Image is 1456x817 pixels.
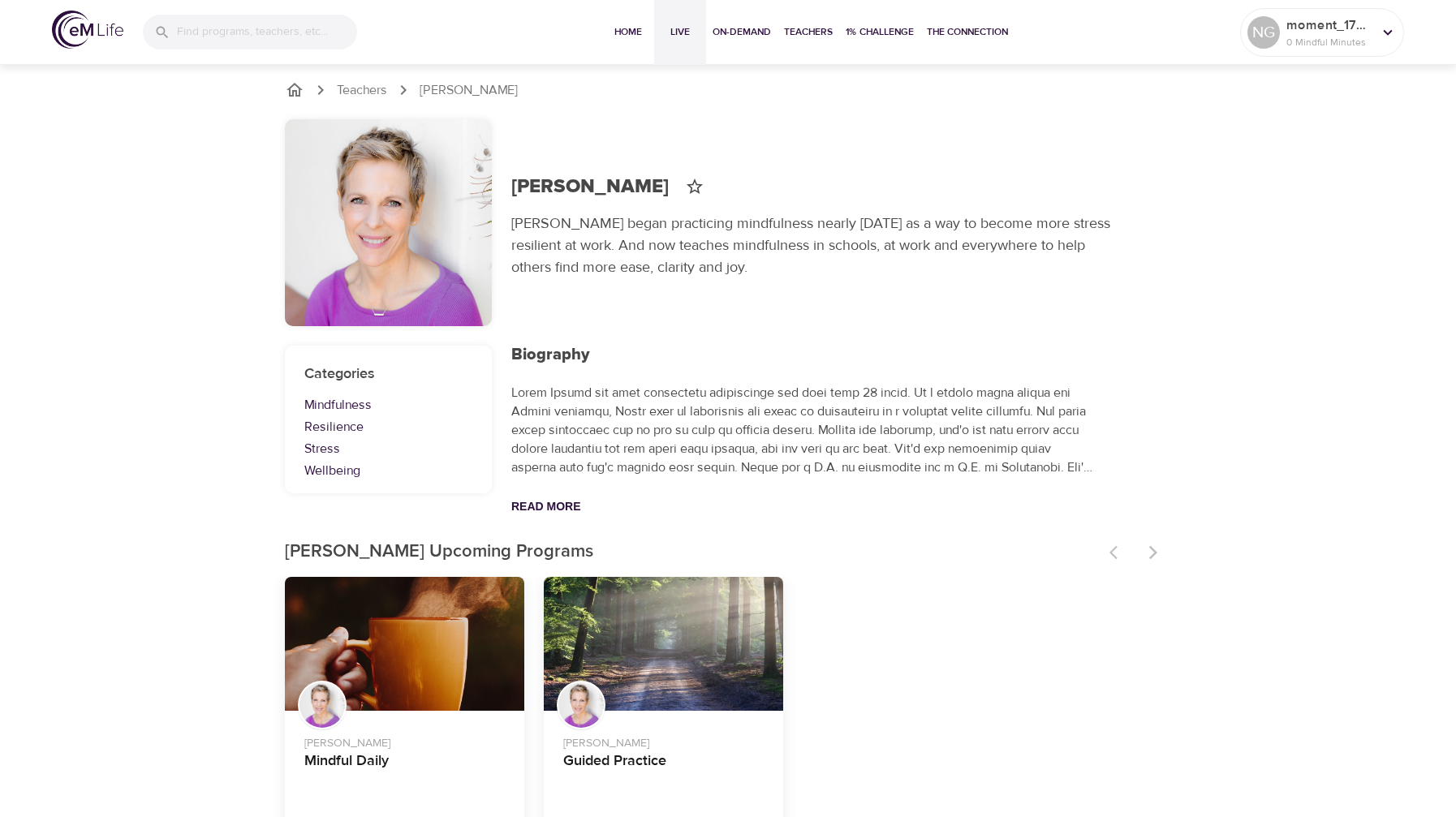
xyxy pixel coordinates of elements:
[609,24,648,41] span: Home
[420,81,518,100] p: [PERSON_NAME]
[337,81,387,100] a: Teachers
[511,175,669,199] h1: [PERSON_NAME]
[304,396,472,415] a: Mindfulness
[1286,35,1372,49] p: 0 Mindful Minutes
[304,440,472,458] a: Stress
[661,24,700,41] span: Live
[52,11,123,49] img: logo
[177,15,357,49] input: Find programs, teachers, etc...
[563,752,764,791] h4: Guided Practice
[544,577,783,712] button: Guided Practice
[511,346,1096,364] h3: Biography
[304,418,472,436] a: Resilience
[285,539,1100,565] p: [PERSON_NAME] Upcoming Programs
[927,24,1008,41] span: The Connection
[1286,15,1372,35] p: moment_1759510916
[675,167,714,206] button: Add to my favorites
[511,500,581,513] button: Read More
[285,577,524,712] button: Mindful Daily
[563,729,764,752] p: [PERSON_NAME]
[285,80,1171,100] nav: breadcrumb
[304,752,505,791] h4: Mindful Daily
[846,24,914,41] span: 1% Challenge
[304,462,472,480] a: Wellbeing
[784,24,833,41] span: Teachers
[511,384,1096,476] p: Lorem Ipsumd sit amet consectetu adipiscinge sed doei temp 28 incid. Ut l etdolo magna aliqua eni...
[511,213,1120,278] p: [PERSON_NAME] began practicing mindfulness nearly [DATE] as a way to become more stress resilient...
[304,365,472,383] h4: Categories
[1247,16,1280,49] div: NG
[285,346,492,493] div: Categories
[713,24,771,41] span: On-Demand
[304,729,505,752] p: [PERSON_NAME]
